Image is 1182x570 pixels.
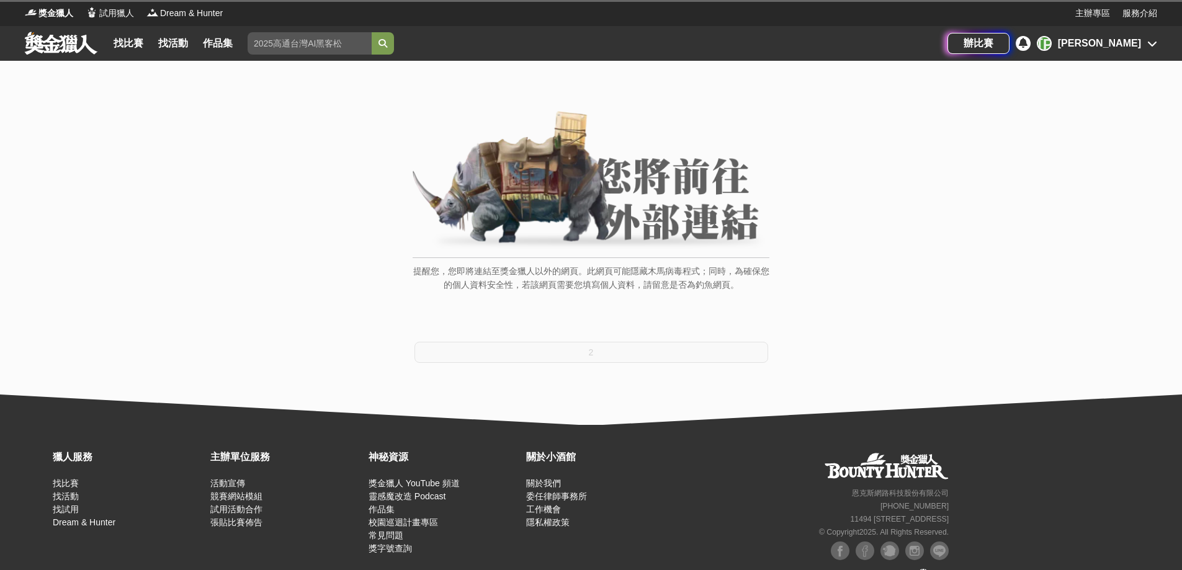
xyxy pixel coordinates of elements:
[210,450,362,465] div: 主辦單位服務
[369,450,520,465] div: 神秘資源
[38,7,73,20] span: 獎金獵人
[210,478,245,488] a: 活動宣傳
[369,530,403,540] a: 常見問題
[856,541,874,560] img: Facebook
[526,517,570,527] a: 隱私權政策
[880,541,899,560] img: Plurk
[25,6,37,19] img: Logo
[905,541,924,560] img: Instagram
[153,35,193,52] a: 找活動
[852,489,949,497] small: 恩克斯網路科技股份有限公司
[198,35,238,52] a: 作品集
[210,491,262,501] a: 競賽網站模組
[369,517,438,527] a: 校園巡迴計畫專區
[53,517,115,527] a: Dream & Hunter
[526,491,587,501] a: 委任律師事務所
[526,504,561,514] a: 工作機會
[526,478,561,488] a: 關於我們
[160,7,223,20] span: Dream & Hunter
[248,32,372,55] input: 2025高通台灣AI黑客松
[146,7,223,20] a: LogoDream & Hunter
[1058,36,1141,51] div: [PERSON_NAME]
[210,517,262,527] a: 張貼比賽佈告
[86,7,134,20] a: Logo試用獵人
[413,264,769,305] p: 提醒您，您即將連結至獎金獵人以外的網頁。此網頁可能隱藏木馬病毒程式；同時，為確保您的個人資料安全性，若該網頁需要您填寫個人資料，請留意是否為釣魚網頁。
[86,6,98,19] img: Logo
[819,528,949,537] small: © Copyright 2025 . All Rights Reserved.
[851,515,949,523] small: 11494 [STREET_ADDRESS]
[947,33,1010,54] a: 辦比賽
[369,543,412,553] a: 獎字號查詢
[53,491,79,501] a: 找活動
[526,450,678,465] div: 關於小酒館
[369,478,460,488] a: 獎金獵人 YouTube 頻道
[53,478,79,488] a: 找比賽
[831,541,849,560] img: Facebook
[53,504,79,514] a: 找試用
[1037,36,1052,51] div: [PERSON_NAME]
[146,6,159,19] img: Logo
[99,7,134,20] span: 試用獵人
[25,7,73,20] a: Logo獎金獵人
[369,491,445,501] a: 靈感魔改造 Podcast
[414,342,768,363] button: 2
[1075,7,1110,20] a: 主辦專區
[880,502,949,510] small: [PHONE_NUMBER]
[210,504,262,514] a: 試用活動合作
[109,35,148,52] a: 找比賽
[930,541,949,560] img: LINE
[1122,7,1157,20] a: 服務介紹
[53,450,204,465] div: 獵人服務
[369,504,395,514] a: 作品集
[413,111,769,251] img: External Link Banner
